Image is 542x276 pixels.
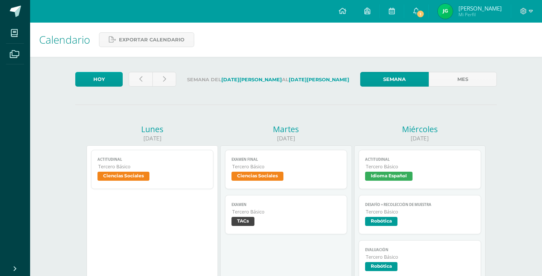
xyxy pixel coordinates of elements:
strong: [DATE][PERSON_NAME] [221,77,282,82]
a: Desafío = Recolección de muestraTercero BásicoRobótica [359,195,481,234]
a: Examen FinalTercero BásicoCiencias Sociales [225,150,347,189]
span: Evaluación [365,247,475,252]
span: Tercero Básico [366,254,475,260]
a: ExamenTercero BásicoTACs [225,195,347,234]
span: Tercero Básico [366,163,475,170]
div: Martes [220,124,352,134]
a: Mes [429,72,497,87]
a: Semana [360,72,428,87]
a: ActitudinalTercero BásicoIdioma Español [359,150,481,189]
div: [DATE] [87,134,218,142]
span: Robótica [365,262,397,271]
span: Robótica [365,217,397,226]
span: Examen Final [231,157,341,162]
div: [DATE] [220,134,352,142]
div: Lunes [87,124,218,134]
span: Tercero Básico [98,163,207,170]
span: TACs [231,217,254,226]
span: Exportar calendario [119,33,184,47]
div: Miércoles [354,124,486,134]
span: Ciencias Sociales [231,172,283,181]
span: Ciencias Sociales [97,172,149,181]
a: Exportar calendario [99,32,194,47]
strong: [DATE][PERSON_NAME] [289,77,349,82]
div: [DATE] [354,134,486,142]
span: Tercero Básico [232,209,341,215]
span: Idioma Español [365,172,413,181]
a: Hoy [75,72,123,87]
span: Mi Perfil [458,11,502,18]
span: Examen [231,202,341,207]
label: Semana del al [182,72,354,87]
a: ActitudinalTercero BásicoCiencias Sociales [91,150,213,189]
span: Tercero Básico [366,209,475,215]
span: Calendario [39,32,90,47]
span: Desafío = Recolección de muestra [365,202,475,207]
span: Actitudinal [97,157,207,162]
span: 1 [416,10,425,18]
span: Tercero Básico [232,163,341,170]
span: Actitudinal [365,157,475,162]
span: [PERSON_NAME] [458,5,502,12]
img: 024bd0dec99b9116a7f39356871595d1.png [438,4,453,19]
